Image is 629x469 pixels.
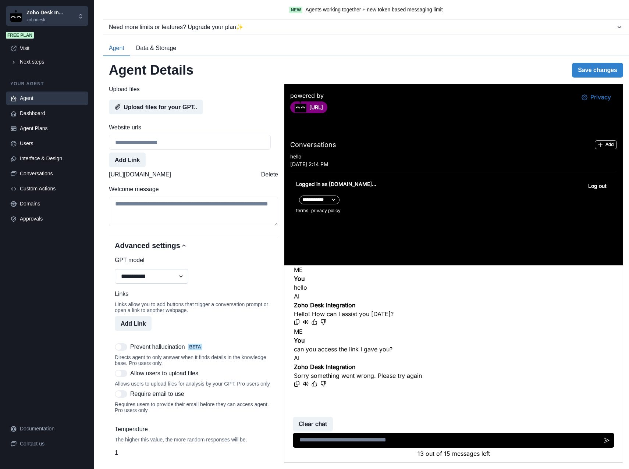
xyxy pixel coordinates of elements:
[6,80,88,87] p: Your agent
[109,185,274,194] label: Welcome message
[10,234,15,243] button: Copy
[115,241,180,250] h2: Advanced settings
[20,215,84,223] div: Approvals
[109,238,278,253] button: Advanced settings
[20,140,84,147] div: Users
[10,181,329,190] div: M E
[188,344,203,350] span: beta
[10,225,329,234] p: Hello! How can I assist you [DATE]?
[115,401,272,413] div: Requires users to provide their email before they can access agent. Pro users only
[109,85,274,94] label: Upload files
[6,32,34,39] span: Free plan
[20,94,84,102] div: Agent
[10,296,15,305] button: Copy
[27,296,33,305] button: thumbs_up
[109,62,193,78] h2: Agent Details
[8,333,49,347] button: Clear chat
[20,58,84,66] div: Next steps
[20,125,84,132] div: Agent Plans
[130,369,198,378] p: Allow users to upload files
[20,200,84,208] div: Domains
[261,170,278,179] button: Delete
[10,10,22,22] img: Chakra UI
[20,44,84,52] div: Visit
[36,296,42,305] button: thumbs_down
[109,23,616,32] div: Need more limits or features? Upgrade your plan ✨
[20,185,84,193] div: Custom Actions
[27,234,33,243] button: thumbs_up
[130,41,182,56] button: Data & Storage
[26,9,63,17] p: Zoho Desk In...
[572,63,623,78] button: Save changes
[291,6,333,21] button: Privacy Settings
[10,199,329,208] p: hello
[10,269,329,278] div: An Ifffy
[115,425,268,434] label: Temperature
[130,390,184,398] p: Require email to use
[289,7,302,13] span: New
[109,123,274,132] label: Website urls
[115,301,272,313] div: Links allow you to add buttons that trigger a conversation prompt or open a link to another webpage.
[130,343,185,351] p: Prevent hallucination
[299,96,327,108] button: Log out
[6,422,88,436] a: Documentation
[115,381,272,387] div: Allows users to upload files for analysis by your GPT. Pro users only
[10,252,329,261] p: You
[10,216,329,225] p: Zoho Desk Integration
[20,155,84,162] div: Interface & Design
[10,243,329,252] div: M E
[20,440,84,448] div: Contact us
[103,41,130,56] button: Agent
[27,123,56,130] a: privacy policy
[103,20,629,35] button: Need more limits or features? Upgrade your plan✨
[305,6,443,14] a: Agents working together + new token based messaging limit
[115,316,152,331] button: Add Link
[10,190,329,199] p: You
[18,296,24,305] button: Read aloud
[10,278,329,287] p: Zoho Desk Integration
[6,6,88,26] button: Chakra UIZoho Desk In...zohodesk
[10,261,329,269] p: can you access the link I gave you?
[20,170,84,178] div: Conversations
[109,100,203,114] button: Upload files for your GPT..
[284,84,623,462] iframe: Agent Chat
[115,437,272,443] div: The higher this value, the more random responses will be.
[109,170,171,179] p: [URL][DOMAIN_NAME]
[115,256,268,265] label: GPT model
[115,448,272,457] p: 1
[10,208,329,216] div: An Ifffy
[10,287,329,296] p: Sorry something went wrong. Please try again
[12,123,24,130] a: terms
[115,290,268,298] label: Links
[26,17,63,23] p: zohodesk
[36,234,42,243] button: thumbs_down
[115,354,272,366] div: Directs agent to only answer when it finds details in the knowledge base. Pro users only.
[18,234,24,243] button: Read aloud
[20,110,84,117] div: Dashboard
[109,153,146,167] button: Add Link
[315,349,330,364] button: Send message
[20,425,84,433] div: Documentation
[8,365,330,374] p: 13 out of 15 messages left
